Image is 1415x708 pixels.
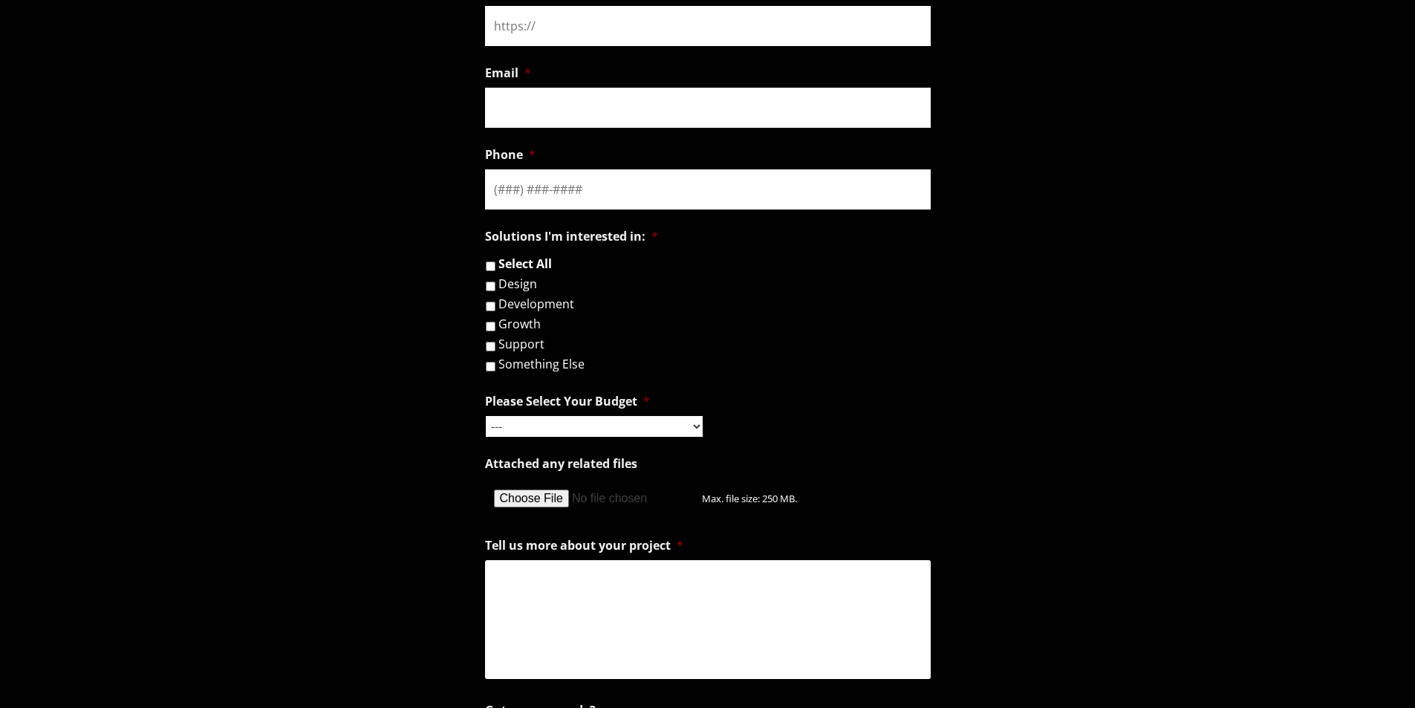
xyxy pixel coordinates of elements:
[485,65,531,81] label: Email
[485,456,637,472] label: Attached any related files
[498,258,552,270] label: Select All
[498,298,574,310] label: Development
[498,318,541,330] label: Growth
[1341,637,1415,708] iframe: Chat Widget
[498,358,585,370] label: Something Else
[702,480,809,505] span: Max. file size: 250 MB.
[485,538,683,553] label: Tell us more about your project
[485,169,931,210] input: (###) ###-####
[485,6,931,46] input: https://
[485,394,650,409] label: Please Select Your Budget
[498,338,544,350] label: Support
[485,229,658,244] label: Solutions I'm interested in:
[498,278,537,290] label: Design
[485,147,536,163] label: Phone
